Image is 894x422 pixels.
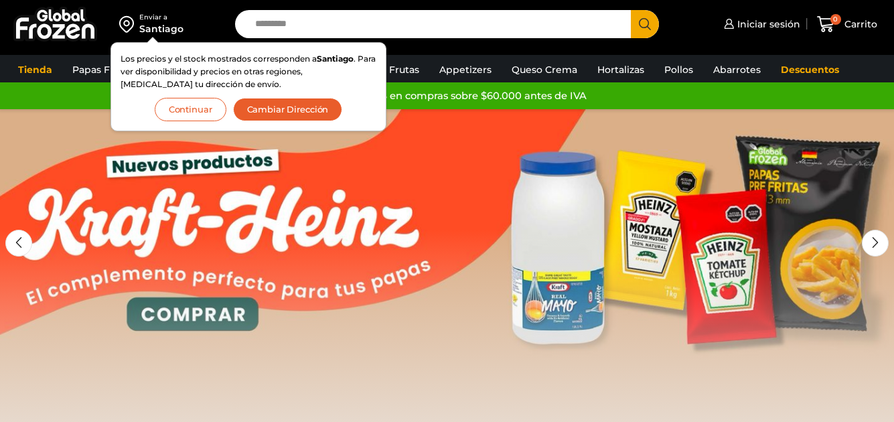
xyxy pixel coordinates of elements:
a: Appetizers [433,57,498,82]
span: Iniciar sesión [734,17,800,31]
p: Los precios y el stock mostrados corresponden a . Para ver disponibilidad y precios en otras regi... [121,52,376,91]
span: 0 [830,14,841,25]
div: Enviar a [139,13,183,22]
img: address-field-icon.svg [119,13,139,36]
a: Papas Fritas [66,57,137,82]
button: Search button [631,10,659,38]
a: Queso Crema [505,57,584,82]
a: Hortalizas [591,57,651,82]
a: Abarrotes [706,57,767,82]
a: Tienda [11,57,59,82]
a: Descuentos [774,57,846,82]
button: Cambiar Dirección [233,98,343,121]
a: 0 Carrito [814,9,881,40]
button: Continuar [155,98,226,121]
strong: Santiago [317,54,354,64]
a: Pollos [658,57,700,82]
a: Iniciar sesión [721,11,800,38]
span: Carrito [841,17,877,31]
div: Santiago [139,22,183,36]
